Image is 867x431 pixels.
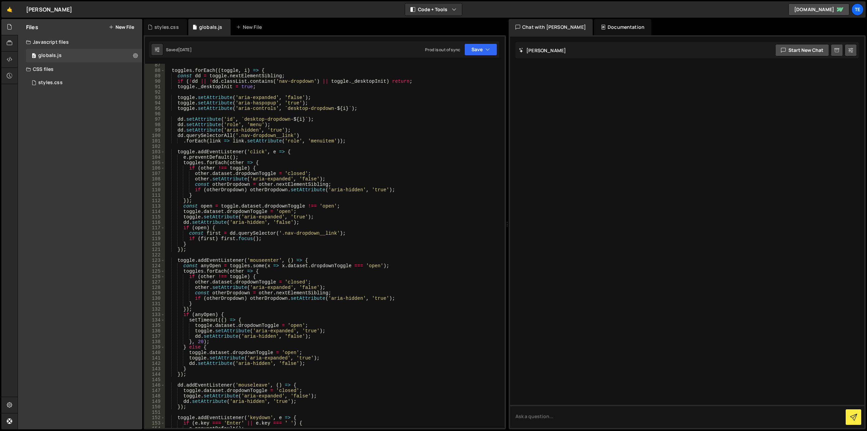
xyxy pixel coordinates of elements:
div: 134 [145,317,165,323]
div: 103 [145,149,165,155]
div: 139 [145,345,165,350]
a: 🤙 [1,1,18,18]
div: 87 [145,62,165,68]
div: 105 [145,160,165,165]
div: 145 [145,377,165,383]
button: New File [109,24,134,30]
div: 153 [145,420,165,426]
div: 116 [145,220,165,225]
div: 96 [145,111,165,117]
a: [DOMAIN_NAME] [788,3,849,16]
div: 111 [145,193,165,198]
div: 149 [145,399,165,404]
div: 125 [145,269,165,274]
div: 137 [145,334,165,339]
div: 151 [145,410,165,415]
div: [DATE] [178,47,192,53]
div: 152 [145,415,165,420]
div: 117 [145,225,165,231]
div: 128 [145,285,165,290]
div: 122 [145,252,165,258]
div: 143 [145,366,165,372]
div: 148 [145,393,165,399]
div: 94 [145,100,165,106]
div: 102 [145,144,165,149]
div: 127 [145,279,165,285]
div: 16160/43441.css [26,76,142,90]
div: 99 [145,128,165,133]
div: 89 [145,73,165,79]
div: 88 [145,68,165,73]
div: 131 [145,301,165,307]
a: Te [851,3,864,16]
div: 118 [145,231,165,236]
div: 123 [145,258,165,263]
div: styles.css [38,80,63,86]
div: 90 [145,79,165,84]
div: globals.js [199,24,223,31]
button: Code + Tools [405,3,462,16]
div: 146 [145,383,165,388]
div: 124 [145,263,165,269]
div: 141 [145,355,165,361]
div: 113 [145,203,165,209]
div: CSS files [18,62,142,76]
div: Javascript files [18,35,142,49]
div: 100 [145,133,165,138]
div: 115 [145,214,165,220]
div: 97 [145,117,165,122]
div: styles.css [154,24,179,31]
div: 101 [145,138,165,144]
div: 92 [145,90,165,95]
div: 130 [145,296,165,301]
div: 147 [145,388,165,393]
div: 126 [145,274,165,279]
div: 93 [145,95,165,100]
div: 110 [145,187,165,193]
div: 144 [145,372,165,377]
span: 0 [32,54,36,59]
div: Documentation [594,19,651,35]
div: 140 [145,350,165,355]
div: 91 [145,84,165,90]
div: 114 [145,209,165,214]
div: 150 [145,404,165,410]
div: 108 [145,176,165,182]
div: 129 [145,290,165,296]
div: 121 [145,247,165,252]
div: 133 [145,312,165,317]
div: 120 [145,241,165,247]
button: Start new chat [775,44,829,56]
div: 142 [145,361,165,366]
div: Saved [166,47,192,53]
div: 138 [145,339,165,345]
div: 119 [145,236,165,241]
div: 136 [145,328,165,334]
div: Chat with [PERSON_NAME] [509,19,593,35]
h2: [PERSON_NAME] [519,47,566,54]
div: 95 [145,106,165,111]
div: Prod is out of sync [425,47,460,53]
div: 132 [145,307,165,312]
div: 107 [145,171,165,176]
div: 104 [145,155,165,160]
div: 112 [145,198,165,203]
button: Save [464,43,497,56]
div: 106 [145,165,165,171]
div: [PERSON_NAME] [26,5,72,14]
div: 16160/43434.js [26,49,142,62]
div: 109 [145,182,165,187]
div: 135 [145,323,165,328]
div: globals.js [38,53,62,59]
div: 98 [145,122,165,128]
div: New File [236,24,265,31]
h2: Files [26,23,38,31]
